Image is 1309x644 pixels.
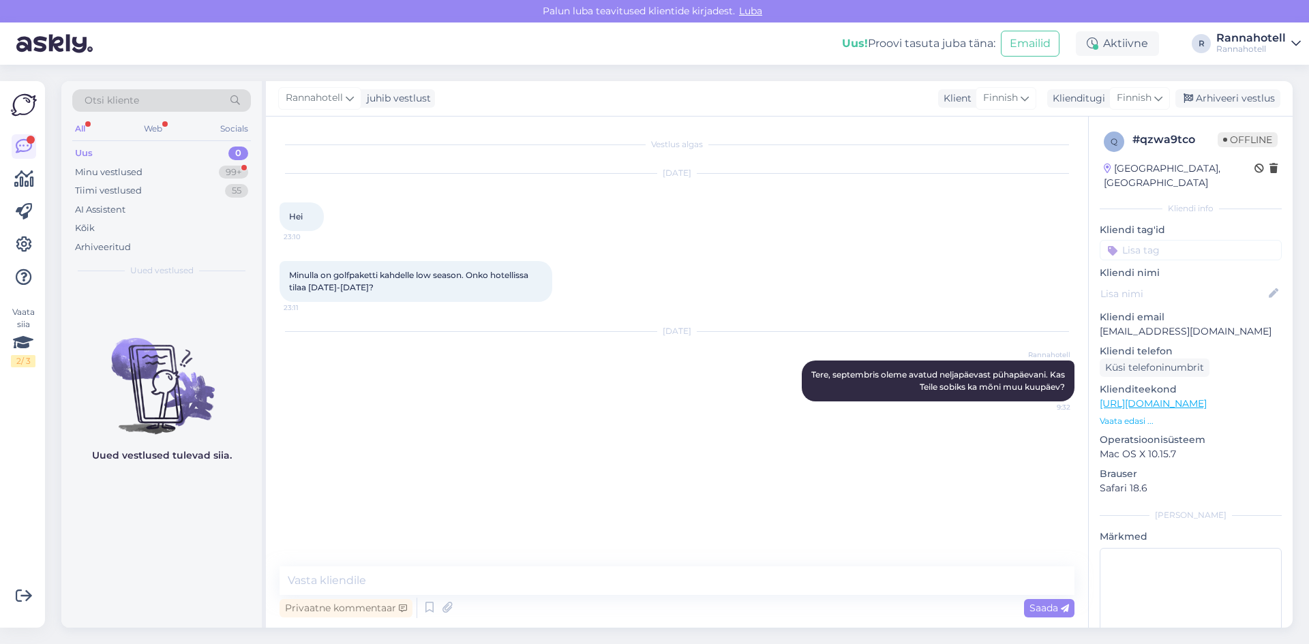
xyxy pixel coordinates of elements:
div: [DATE] [280,325,1074,337]
button: Emailid [1001,31,1059,57]
span: q [1111,136,1117,147]
div: Kõik [75,221,95,235]
div: # qzwa9tco [1132,132,1218,148]
a: [URL][DOMAIN_NAME] [1100,397,1207,410]
p: [EMAIL_ADDRESS][DOMAIN_NAME] [1100,324,1282,339]
p: Safari 18.6 [1100,481,1282,495]
div: R [1192,34,1211,53]
p: Kliendi nimi [1100,266,1282,280]
div: All [72,120,88,138]
div: [GEOGRAPHIC_DATA], [GEOGRAPHIC_DATA] [1104,162,1254,190]
div: Minu vestlused [75,166,142,179]
div: Proovi tasuta juba täna: [842,35,995,52]
p: Märkmed [1100,530,1282,544]
a: RannahotellRannahotell [1216,33,1301,55]
span: Otsi kliente [85,93,139,108]
img: No chats [61,313,262,436]
p: Brauser [1100,467,1282,481]
img: Askly Logo [11,92,37,118]
div: [DATE] [280,167,1074,179]
span: Minulla on golfpaketti kahdelle low season. Onko hotellissa tilaa [DATE]-[DATE]? [289,270,530,292]
div: [PERSON_NAME] [1100,509,1282,521]
span: Offline [1218,132,1278,147]
div: 0 [228,147,248,160]
div: 99+ [219,166,248,179]
div: Vestlus algas [280,138,1074,151]
div: Arhiveeri vestlus [1175,89,1280,108]
p: Klienditeekond [1100,382,1282,397]
span: Tere, septembris oleme avatud neljapäevast pühapäevani. Kas Teile sobiks ka mõni muu kuupäev? [811,369,1067,392]
div: AI Assistent [75,203,125,217]
span: 23:11 [284,303,335,313]
b: Uus! [842,37,868,50]
div: Web [141,120,165,138]
span: Hei [289,211,303,221]
span: Uued vestlused [130,264,194,277]
span: Finnish [983,91,1018,106]
span: Rannahotell [1019,350,1070,360]
div: Klient [938,91,972,106]
div: Socials [217,120,251,138]
div: Privaatne kommentaar [280,599,412,617]
p: Vaata edasi ... [1100,415,1282,427]
div: Kliendi info [1100,202,1282,215]
div: Aktiivne [1076,31,1159,56]
input: Lisa nimi [1100,286,1266,301]
span: Finnish [1117,91,1152,106]
span: 23:10 [284,232,335,242]
div: Rannahotell [1216,33,1286,44]
div: Arhiveeritud [75,241,131,254]
div: Klienditugi [1047,91,1105,106]
p: Kliendi tag'id [1100,223,1282,237]
p: Kliendi email [1100,310,1282,324]
div: Tiimi vestlused [75,184,142,198]
span: Saada [1029,602,1069,614]
div: 55 [225,184,248,198]
div: 2 / 3 [11,355,35,367]
span: Luba [735,5,766,17]
div: Vaata siia [11,306,35,367]
div: Rannahotell [1216,44,1286,55]
p: Mac OS X 10.15.7 [1100,447,1282,461]
span: Rannahotell [286,91,343,106]
p: Kliendi telefon [1100,344,1282,358]
p: Operatsioonisüsteem [1100,433,1282,447]
div: juhib vestlust [361,91,431,106]
span: 9:32 [1019,402,1070,412]
input: Lisa tag [1100,240,1282,260]
p: Uued vestlused tulevad siia. [92,448,232,463]
div: Küsi telefoninumbrit [1100,358,1209,377]
div: Uus [75,147,93,160]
